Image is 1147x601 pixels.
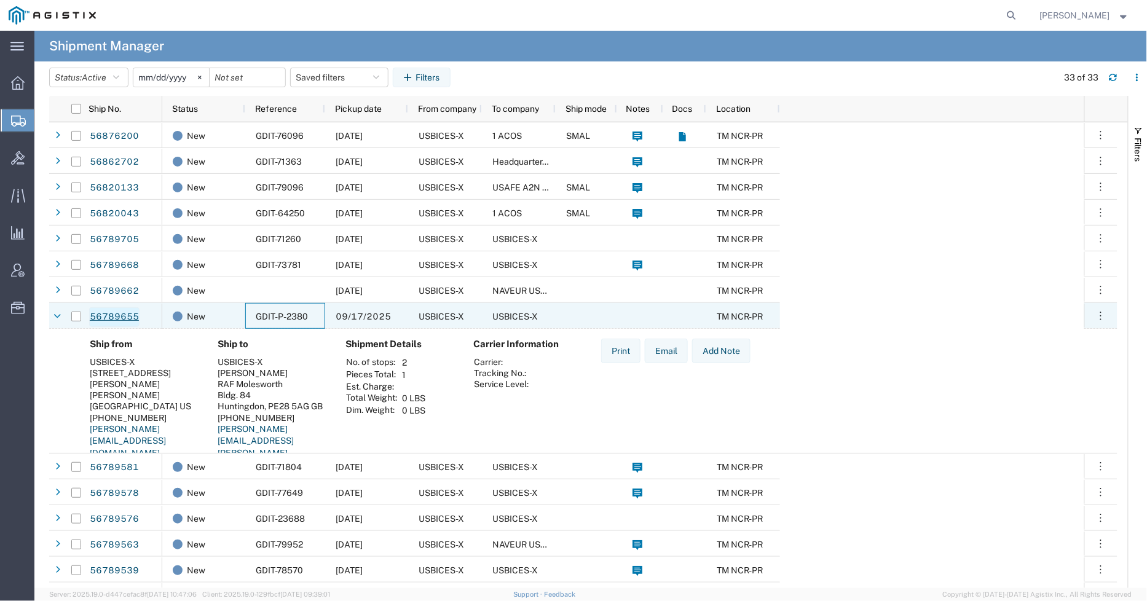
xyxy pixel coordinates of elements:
[187,304,205,329] span: New
[492,514,538,524] span: USBICES-X
[492,131,522,141] span: 1 ACOS
[345,392,398,404] th: Total Weight:
[672,104,693,114] span: Docs
[336,312,391,321] span: 09/17/2025
[187,252,205,278] span: New
[187,226,205,252] span: New
[419,183,464,192] span: USBICES-X
[492,157,569,167] span: Headquarter, USFK
[626,104,650,114] span: Notes
[82,73,106,82] span: Active
[336,260,363,270] span: 09/22/2025
[393,68,451,87] button: Filters
[187,557,205,583] span: New
[492,104,539,114] span: To company
[336,540,363,549] span: 09/11/2025
[89,127,140,146] a: 56876200
[90,356,198,367] div: USBICES-X
[716,104,751,114] span: Location
[473,367,529,379] th: Tracking No.:
[398,392,430,404] td: 0 LBS
[187,200,205,226] span: New
[717,462,763,472] span: TM NCR-PR
[566,183,590,192] span: SMAL
[645,339,688,363] button: Email
[419,488,464,498] span: USBICES-X
[210,68,285,87] input: Not set
[336,157,363,167] span: 09/18/2025
[336,488,363,498] span: 09/11/2025
[717,286,763,296] span: TM NCR-PR
[336,514,363,524] span: 09/11/2025
[398,404,430,417] td: 0 LBS
[566,131,590,141] span: SMAL
[419,157,464,167] span: USBICES-X
[692,339,751,363] button: Add Note
[336,208,363,218] span: 09/18/2025
[256,540,303,549] span: GDIT-79952
[187,175,205,200] span: New
[717,540,763,549] span: TM NCR-PR
[256,183,304,192] span: GDIT-79096
[89,281,140,301] a: 56789662
[717,131,763,141] span: TM NCR-PR
[473,379,529,390] th: Service Level:
[89,509,140,529] a: 56789576
[187,506,205,532] span: New
[336,234,363,244] span: 09/22/2025
[717,260,763,270] span: TM NCR-PR
[89,104,121,114] span: Ship No.
[147,591,197,598] span: [DATE] 10:47:06
[419,540,464,549] span: USBICES-X
[256,234,301,244] span: GDIT-71260
[492,565,538,575] span: USBICES-X
[290,68,388,87] button: Saved filters
[89,152,140,172] a: 56862702
[419,565,464,575] span: USBICES-X
[218,424,294,470] a: [PERSON_NAME][EMAIL_ADDRESS][PERSON_NAME][DOMAIN_NAME]
[398,369,430,381] td: 1
[256,131,304,141] span: GDIT-76096
[419,208,464,218] span: USBICES-X
[90,339,198,350] h4: Ship from
[89,307,140,327] a: 56789655
[218,412,326,423] div: [PHONE_NUMBER]
[419,286,464,296] span: USBICES-X
[256,565,303,575] span: GDIT-78570
[717,157,763,167] span: TM NCR-PR
[717,234,763,244] span: TM NCR-PR
[345,381,398,392] th: Est. Charge:
[419,312,464,321] span: USBICES-X
[90,401,198,412] div: [GEOGRAPHIC_DATA] US
[345,369,398,381] th: Pieces Total:
[1133,138,1143,162] span: Filters
[256,462,302,472] span: GDIT-71804
[419,260,464,270] span: USBICES-X
[89,458,140,477] a: 56789581
[49,68,128,87] button: Status:Active
[419,234,464,244] span: USBICES-X
[218,379,326,390] div: RAF Molesworth
[492,286,612,296] span: NAVEUR USBICES-X (EUCOM)
[187,278,205,304] span: New
[90,367,198,390] div: [STREET_ADDRESS][PERSON_NAME]
[280,591,330,598] span: [DATE] 09:39:01
[492,183,626,192] span: USAFE A2N USBICES-X (EUCOM)
[187,454,205,480] span: New
[256,488,303,498] span: GDIT-77649
[345,339,454,350] h4: Shipment Details
[473,339,572,350] h4: Carrier Information
[256,514,305,524] span: GDIT-23688
[398,356,430,369] td: 2
[566,208,590,218] span: SMAL
[419,462,464,472] span: USBICES-X
[256,157,302,167] span: GDIT-71363
[49,31,164,61] h4: Shipment Manager
[133,68,209,87] input: Not set
[335,104,382,114] span: Pickup date
[256,260,301,270] span: GDIT-73781
[717,565,763,575] span: TM NCR-PR
[419,131,464,141] span: USBICES-X
[717,488,763,498] span: TM NCR-PR
[218,401,326,412] div: Huntingdon, PE28 5AG GB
